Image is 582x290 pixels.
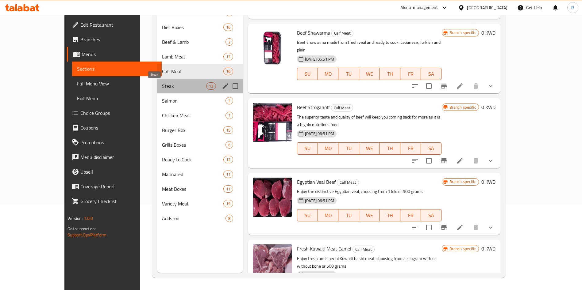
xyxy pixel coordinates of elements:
div: Adds-on8 [157,211,243,226]
div: items [223,53,233,60]
button: Branch-specific-item [437,220,451,235]
span: Grocery Checklist [80,198,157,205]
div: Chicken Meat7 [157,108,243,123]
span: Meat Boxes [162,185,223,193]
span: 12 [224,157,233,163]
a: Menus [67,47,162,62]
div: Variety Meat19 [157,196,243,211]
span: 1.0.0 [84,214,93,222]
div: [GEOGRAPHIC_DATA] [467,4,507,11]
div: items [225,97,233,104]
span: Get support on: [67,225,96,233]
div: Lamb Meat [162,53,223,60]
span: Grills Boxes [162,141,225,149]
a: Grocery Checklist [67,194,162,209]
button: TH [380,68,400,80]
h6: 0 KWD [481,28,495,37]
span: Variety Meat [162,200,223,207]
div: Steak13edit [157,79,243,93]
div: Salmon [162,97,225,104]
span: Beef & Lamb [162,38,225,46]
div: items [225,38,233,46]
button: show more [483,220,498,235]
div: items [223,185,233,193]
span: WE [362,211,377,220]
span: Menus [82,51,157,58]
span: 8 [226,216,233,221]
span: SU [300,144,315,153]
span: [DATE] 06:51 PM [303,272,337,278]
button: Branch-specific-item [437,79,451,93]
button: show more [483,153,498,168]
span: MO [320,70,336,78]
span: [DATE] 06:51 PM [303,198,337,204]
span: Calf Meat [353,246,374,253]
div: items [206,82,216,90]
p: Enjoy the distinctive Egyptian veal, choosing from 1 kilo or 500 grams [297,188,442,195]
button: edit [221,81,230,91]
span: Select to update [422,221,435,234]
button: WE [359,68,380,80]
a: Promotions [67,135,162,150]
button: delete [468,220,483,235]
a: Coverage Report [67,179,162,194]
svg: Show Choices [487,82,494,90]
span: [DATE] 06:51 PM [303,131,337,137]
span: 6 [226,142,233,148]
span: FR [403,70,418,78]
button: MO [318,68,338,80]
span: SA [423,211,439,220]
h6: 0 KWD [481,103,495,111]
a: Sections [72,62,162,76]
button: SU [297,142,318,155]
span: TH [382,211,398,220]
span: 15 [224,127,233,133]
span: MO [320,144,336,153]
span: FR [403,144,418,153]
img: Beef Stroganoff [253,103,292,142]
span: Branch specific [447,179,479,185]
span: Branch specific [447,30,479,36]
span: Egyptian Veal Beef [297,177,336,186]
span: Branch specific [447,104,479,110]
svg: Show Choices [487,157,494,164]
span: Version: [67,214,83,222]
span: Burger Box [162,126,223,134]
span: Sections [77,65,157,73]
div: items [223,171,233,178]
button: show more [483,79,498,93]
span: 16 [224,24,233,30]
span: SU [300,211,315,220]
a: Edit Menu [72,91,162,106]
span: R [571,4,574,11]
a: Choice Groups [67,106,162,120]
span: Choice Groups [80,109,157,117]
button: MO [318,209,338,221]
span: SU [300,70,315,78]
button: SA [421,142,441,155]
span: Chicken Meat [162,112,225,119]
span: 2 [226,39,233,45]
div: Calf Meat [162,68,223,75]
button: TH [380,142,400,155]
span: Coupons [80,124,157,131]
div: Ready to Cook [162,156,223,163]
span: SA [423,144,439,153]
div: Adds-on [162,215,225,222]
span: 11 [224,171,233,177]
a: Menu disclaimer [67,150,162,164]
span: WE [362,70,377,78]
span: Menu disclaimer [80,153,157,161]
span: Calf Meat [331,104,353,111]
button: SU [297,209,318,221]
button: TU [338,68,359,80]
nav: Menu sections [157,3,243,228]
div: Calf Meat [353,246,375,253]
button: sort-choices [408,153,422,168]
a: Edit Restaurant [67,17,162,32]
img: Fresh Kuwaiti Meat Camel [253,244,292,284]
